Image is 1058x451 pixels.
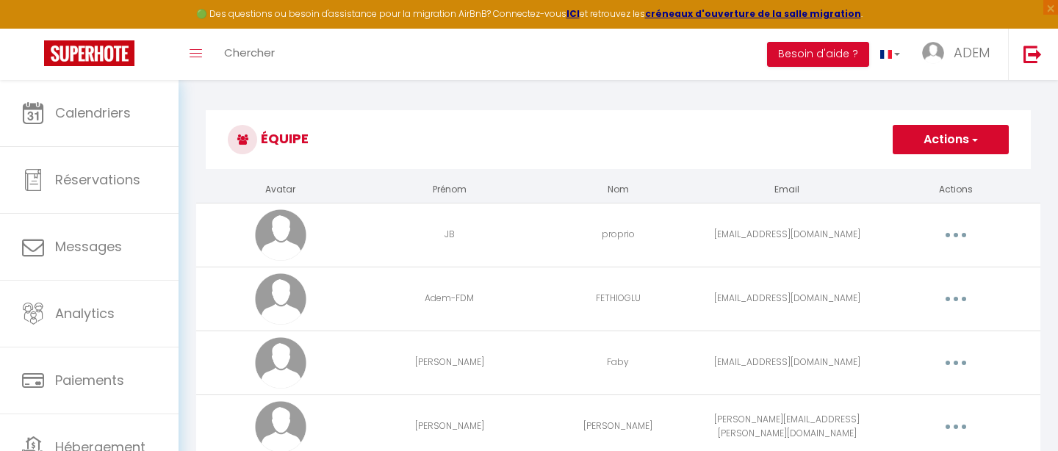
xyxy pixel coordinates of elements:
img: logout [1023,45,1042,63]
h3: Équipe [206,110,1031,169]
img: avatar.png [255,337,306,389]
td: FETHIOGLU [534,267,703,331]
button: Actions [893,125,1009,154]
button: Besoin d'aide ? [767,42,869,67]
img: Super Booking [44,40,134,66]
td: proprio [534,203,703,267]
a: ... ADEM [911,29,1008,80]
th: Prénom [365,177,534,203]
span: Calendriers [55,104,131,122]
td: [EMAIL_ADDRESS][DOMAIN_NAME] [702,267,871,331]
th: Nom [534,177,703,203]
span: Messages [55,237,122,256]
a: ICI [566,7,580,20]
td: Adem-FDM [365,267,534,331]
th: Actions [871,177,1040,203]
td: [PERSON_NAME] [365,331,534,394]
th: Avatar [196,177,365,203]
img: ... [922,42,944,64]
span: Analytics [55,304,115,322]
span: Réservations [55,170,140,189]
td: Faby [534,331,703,394]
img: avatar.png [255,209,306,261]
span: Paiements [55,371,124,389]
td: JB [365,203,534,267]
td: [EMAIL_ADDRESS][DOMAIN_NAME] [702,331,871,394]
a: créneaux d'ouverture de la salle migration [645,7,861,20]
a: Chercher [213,29,286,80]
th: Email [702,177,871,203]
span: ADEM [954,43,990,62]
td: [EMAIL_ADDRESS][DOMAIN_NAME] [702,203,871,267]
span: Chercher [224,45,275,60]
img: avatar.png [255,273,306,325]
